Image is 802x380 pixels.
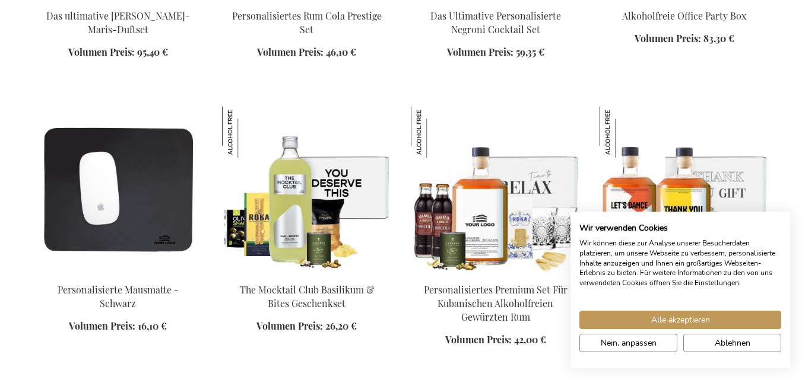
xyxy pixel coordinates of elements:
[240,283,374,309] a: The Mocktail Club Basilikum & Bites Geschenkset
[445,333,546,347] a: Volumen Preis: 42,00 €
[430,9,561,36] a: Das Ultimative Personalisierte Negroni Cocktail Set
[232,9,382,36] a: Personalisiertes Rum Cola Prestige Set
[69,320,167,333] a: Volumen Preis: 16,10 €
[222,268,392,279] a: The Mocktail Club Basilikum & Bites Geschenkset The Mocktail Club Basilikum & Bites Geschenkset
[326,46,356,58] span: 46,10 €
[137,46,168,58] span: 95,40 €
[601,337,657,349] span: Nein, anpassen
[257,46,356,59] a: Volumen Preis: 46,10 €
[651,314,710,326] span: Alle akzeptieren
[622,9,746,22] a: Alkoholfreie Office Party Box
[411,107,581,273] img: Personalised Non-Alcoholic Cuban Spiced Rum Premium Set
[445,333,512,346] span: Volumen Preis:
[138,320,167,332] span: 16,10 €
[516,46,544,58] span: 59,35 €
[579,223,781,234] h2: Wir verwenden Cookies
[33,107,203,273] img: Personalised Leather Mouse Pad - Black
[600,107,769,273] img: Personalisiertes Geschenkset Für Kubanischen Alkoholfreien Gewürzten Rum
[579,334,677,352] button: cookie Einstellungen anpassen
[69,320,135,332] span: Volumen Preis:
[600,107,651,158] img: Personalisiertes Geschenkset Für Kubanischen Alkoholfreien Gewürzten Rum
[411,107,462,158] img: Personalisiertes Premium Set Für Kubanischen Alkoholfreien Gewürzten Rum
[68,46,135,58] span: Volumen Preis:
[222,107,273,158] img: The Mocktail Club Basilikum & Bites Geschenkset
[447,46,513,58] span: Volumen Preis:
[46,9,190,36] a: Das ultimative [PERSON_NAME]-Maris-Duftset
[715,337,750,349] span: Ablehnen
[703,32,734,44] span: 83,30 €
[257,46,324,58] span: Volumen Preis:
[256,320,357,333] a: Volumen Preis: 26,20 €
[325,320,357,332] span: 26,20 €
[579,311,781,329] button: Akzeptieren Sie alle cookies
[58,283,179,309] a: Personalisierte Mausmatte - Schwarz
[256,320,323,332] span: Volumen Preis:
[411,268,581,279] a: Personalised Non-Alcoholic Cuban Spiced Rum Premium Set Personalisiertes Premium Set Für Kubanisc...
[447,46,544,59] a: Volumen Preis: 59,35 €
[635,32,734,46] a: Volumen Preis: 83,30 €
[683,334,781,352] button: Alle verweigern cookies
[222,107,392,273] img: The Mocktail Club Basilikum & Bites Geschenkset
[579,238,781,288] p: Wir können diese zur Analyse unserer Besucherdaten platzieren, um unsere Webseite zu verbessern, ...
[33,268,203,279] a: Personalised Leather Mouse Pad - Black
[635,32,701,44] span: Volumen Preis:
[514,333,546,346] span: 42,00 €
[424,283,568,323] a: Personalisiertes Premium Set Für Kubanischen Alkoholfreien Gewürzten Rum
[68,46,168,59] a: Volumen Preis: 95,40 €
